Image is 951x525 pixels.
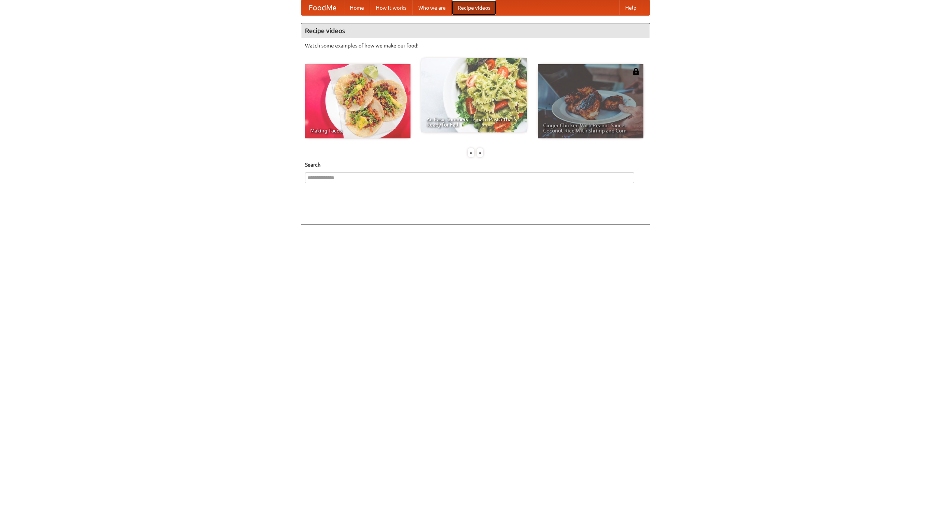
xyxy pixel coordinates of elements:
a: An Easy, Summery Tomato Pasta That's Ready for Fall [421,58,527,132]
a: Making Tacos [305,64,410,138]
h4: Recipe videos [301,23,650,38]
a: FoodMe [301,0,344,15]
a: Help [619,0,642,15]
div: » [477,148,483,157]
a: Home [344,0,370,15]
a: Recipe videos [452,0,496,15]
span: An Easy, Summery Tomato Pasta That's Ready for Fall [426,117,522,127]
div: « [468,148,474,157]
p: Watch some examples of how we make our food! [305,42,646,49]
span: Making Tacos [310,128,405,133]
img: 483408.png [632,68,640,75]
h5: Search [305,161,646,168]
a: How it works [370,0,412,15]
a: Who we are [412,0,452,15]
